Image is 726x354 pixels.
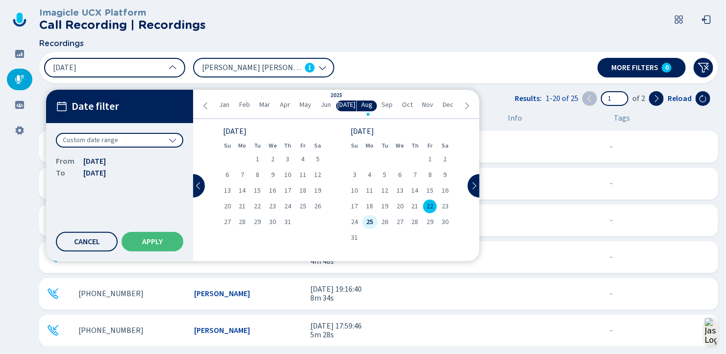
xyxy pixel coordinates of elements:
span: To [56,167,75,179]
svg: box-arrow-left [701,15,711,25]
button: Cancel [56,232,118,252]
span: of 2 [632,94,645,103]
span: 0 [665,64,669,72]
span: 19 [381,203,388,210]
div: Fri Aug 01 2025 [423,152,438,166]
span: Dec [443,101,454,109]
div: Mon Aug 11 2025 [362,184,377,198]
svg: chevron-down [319,64,326,72]
div: Wed Jul 23 2025 [265,200,280,213]
span: 28 [412,219,419,226]
span: 31 [351,234,358,241]
span: [DATE] [337,101,355,109]
div: Mon Aug 04 2025 [362,168,377,182]
div: Tue Jul 15 2025 [250,184,265,198]
div: Thu Aug 21 2025 [407,200,423,213]
span: 12 [381,187,388,194]
div: Thu Aug 07 2025 [407,168,423,182]
span: 7 [241,172,244,178]
div: Thu Jul 10 2025 [280,168,296,182]
span: 18 [366,203,373,210]
div: Mon Aug 25 2025 [362,215,377,229]
span: No tags assigned [610,253,613,261]
span: No tags assigned [610,216,613,225]
span: 6 [225,172,229,178]
svg: funnel-disabled [698,62,709,74]
span: [DATE] [83,155,106,167]
div: Wed Jul 02 2025 [265,152,280,166]
span: Aug [361,101,373,109]
div: 2025 [330,93,342,99]
span: Results: [515,94,542,103]
div: Mon Jul 21 2025 [235,200,250,213]
div: Thu Aug 14 2025 [407,184,423,198]
span: 31 [284,219,291,226]
svg: chevron-right [470,182,478,190]
span: No tags assigned [610,179,613,188]
div: Fri Aug 22 2025 [423,200,438,213]
svg: telephone-inbound [47,288,59,300]
span: No tags assigned [610,142,613,151]
span: 5 [383,172,386,178]
button: More filters0 [598,58,686,77]
abbr: Wednesday [396,142,404,149]
div: Sun Jul 27 2025 [220,215,235,229]
svg: chevron-left [586,95,594,102]
span: No tags assigned [610,289,613,298]
span: 17 [351,203,358,210]
div: Tue Aug 05 2025 [377,168,393,182]
span: 25 [366,219,373,226]
div: Wed Aug 06 2025 [392,168,407,182]
span: 11 [300,172,306,178]
span: 1 [428,156,432,163]
div: Wed Jul 16 2025 [265,184,280,198]
div: Sat Jul 12 2025 [310,168,325,182]
span: 23 [442,203,449,210]
span: 29 [426,219,433,226]
abbr: Saturday [315,142,322,149]
span: 19 [315,187,322,194]
h2: Call Recording | Recordings [39,18,206,32]
span: 10 [351,187,358,194]
div: Tue Aug 12 2025 [377,184,393,198]
svg: chevron-right [463,102,471,110]
div: Mon Jul 28 2025 [235,215,250,229]
span: 22 [426,203,433,210]
div: Mon Jul 07 2025 [235,168,250,182]
div: Sun Jul 20 2025 [220,200,235,213]
span: 23 [269,203,276,210]
svg: telephone-inbound [47,325,59,336]
span: Apply [142,238,163,246]
span: Apr [280,101,290,109]
div: Fri Jul 25 2025 [295,200,310,213]
span: 29 [254,219,261,226]
span: 26 [381,219,388,226]
span: 24 [284,203,291,210]
span: No tags assigned [610,326,613,335]
span: Nov [423,101,434,109]
div: Thu Aug 28 2025 [407,215,423,229]
div: Wed Aug 13 2025 [392,184,407,198]
abbr: Tuesday [381,142,388,149]
button: Next page [649,91,664,106]
button: Previous page [582,91,597,106]
span: [DATE] [53,64,76,72]
div: Dashboard [7,43,32,65]
span: [DATE] [83,167,106,179]
span: 1-20 of 25 [546,94,578,103]
button: [DATE] [44,58,185,77]
svg: chevron-up [169,64,176,72]
abbr: Sunday [351,142,358,149]
span: 21 [239,203,246,210]
span: 2 [444,156,447,163]
span: Date filter [72,101,119,113]
abbr: Thursday [411,142,419,149]
div: Thu Jul 03 2025 [280,152,296,166]
span: 14 [239,187,246,194]
svg: arrow-clockwise [699,95,707,102]
abbr: Monday [366,142,374,149]
abbr: Monday [239,142,247,149]
div: Sun Jul 06 2025 [220,168,235,182]
div: Sat Aug 16 2025 [438,184,453,198]
svg: chevron-left [202,102,210,110]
